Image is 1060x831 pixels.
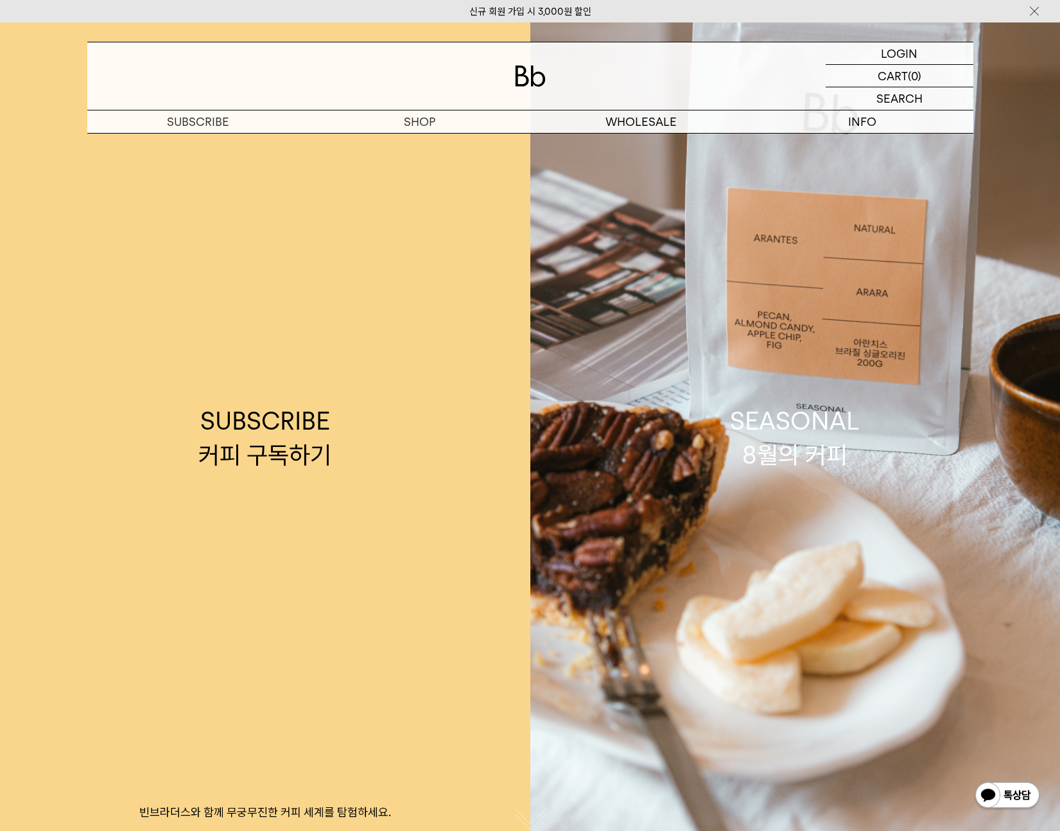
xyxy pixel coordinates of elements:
[198,404,331,472] div: SUBSCRIBE 커피 구독하기
[826,65,973,87] a: CART (0)
[826,42,973,65] a: LOGIN
[469,6,591,17] a: 신규 회원 가입 시 3,000원 할인
[530,110,752,133] p: WHOLESALE
[974,781,1041,812] img: 카카오톡 채널 1:1 채팅 버튼
[730,404,860,472] div: SEASONAL 8월의 커피
[881,42,917,64] p: LOGIN
[876,87,923,110] p: SEARCH
[87,110,309,133] a: SUBSCRIBE
[752,110,973,133] p: INFO
[515,66,546,87] img: 로고
[878,65,908,87] p: CART
[908,65,921,87] p: (0)
[309,110,530,133] a: SHOP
